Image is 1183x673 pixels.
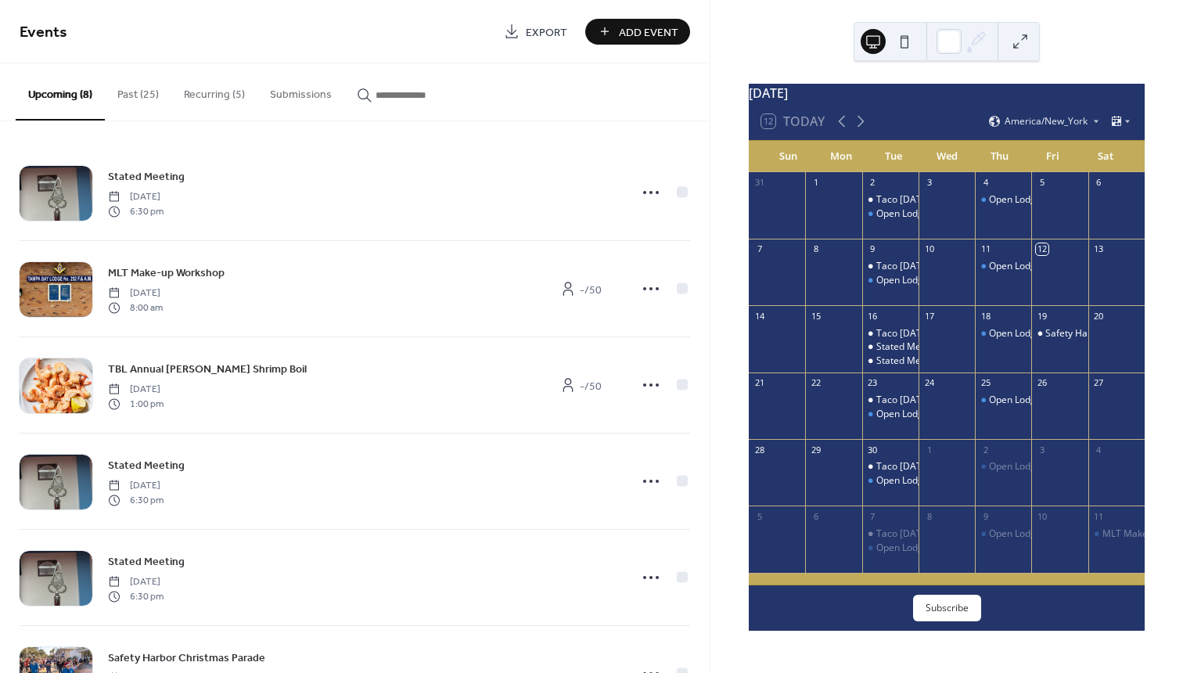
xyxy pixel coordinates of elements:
div: 7 [753,243,765,255]
div: Safety Harbor 3rd [DATE] [1045,327,1156,340]
div: Sun [761,141,814,172]
div: Open Lodge/ Catechism Practice [876,274,1018,287]
div: 2 [980,444,991,455]
span: Events [20,17,67,48]
a: Stated Meeting [108,552,185,570]
span: Stated Meeting [108,554,185,570]
span: [DATE] [108,190,164,204]
div: Taco Tuesday [862,527,919,541]
div: [DATE] [749,84,1145,103]
button: Submissions [257,63,344,119]
div: 8 [810,243,822,255]
div: Taco Tuesday [862,394,919,407]
div: Open Lodge/ Catechism Practice [975,527,1031,541]
span: Safety Harbor Christmas Parade [108,650,265,667]
div: Open Lodge/ Catechism Practice [989,260,1131,273]
span: Add Event [619,24,678,41]
div: Stated Meeting [862,354,919,368]
div: 5 [1036,177,1048,189]
span: America/New_York [1005,117,1088,126]
div: Tue [868,141,921,172]
div: 7 [867,510,879,522]
div: 6 [1093,177,1105,189]
span: Export [526,24,567,41]
div: 13 [1093,243,1105,255]
div: 23 [867,377,879,389]
div: Open Lodge/ Catechism Practice [989,327,1131,340]
div: Open Lodge/ Catechism Practice [876,207,1018,221]
div: Stated Meeting [876,340,943,354]
div: 27 [1093,377,1105,389]
span: / 50 [580,282,602,298]
div: Open Lodge/ Catechism Practice [862,474,919,488]
span: 8:00 am [108,301,163,315]
a: Safety Harbor Christmas Parade [108,649,265,667]
div: Open Lodge/ Catechism Practice [876,542,1018,555]
a: -/50 [541,276,620,302]
div: Taco [DATE] [876,394,930,407]
div: 9 [867,243,879,255]
div: Open Lodge/ Catechism Practice [989,460,1131,473]
div: 8 [923,510,935,522]
div: 16 [867,310,879,322]
div: 20 [1093,310,1105,322]
div: 9 [980,510,991,522]
span: [DATE] [108,286,163,301]
div: Open Lodge/ Catechism Practice [975,193,1031,207]
span: Stated Meeting [108,458,185,474]
b: - [580,279,584,301]
div: Taco [DATE] [876,527,930,541]
button: Add Event [585,19,690,45]
button: Past (25) [105,63,171,119]
span: [DATE] [108,575,164,589]
a: MLT Make-up Workshop [108,264,225,282]
div: 1 [923,444,935,455]
div: 25 [980,377,991,389]
div: Taco Tuesday [862,260,919,273]
div: Open Lodge/ Catechism Practice [989,527,1131,541]
div: Open Lodge/ Catechism Practice [975,327,1031,340]
button: Recurring (5) [171,63,257,119]
a: Stated Meeting [108,167,185,185]
div: Taco Tuesday [862,460,919,473]
b: - [580,376,584,397]
div: Open Lodge/ Catechism Practice [862,207,919,221]
div: 19 [1036,310,1048,322]
div: Open Lodge/ Catechism Practice [862,408,919,421]
div: Open Lodge/ Catechism Practice [975,394,1031,407]
a: TBL Annual [PERSON_NAME] Shrimp Boil [108,360,307,378]
div: 4 [1093,444,1105,455]
div: 18 [980,310,991,322]
div: 15 [810,310,822,322]
div: Taco [DATE] [876,327,930,340]
div: 11 [980,243,991,255]
div: Open Lodge/ Catechism Practice [862,274,919,287]
div: Open Lodge/ Catechism Practice [876,474,1018,488]
span: 6:30 pm [108,589,164,603]
span: [DATE] [108,383,164,397]
span: 1:00 pm [108,397,164,411]
div: 2 [867,177,879,189]
span: 6:30 pm [108,493,164,507]
div: Open Lodge/ Catechism Practice [975,460,1031,473]
a: Export [492,19,579,45]
div: 31 [753,177,765,189]
div: 10 [1036,510,1048,522]
div: Taco [DATE] [876,260,930,273]
div: Open Lodge/ Catechism Practice [862,542,919,555]
div: Safety Harbor 3rd Friday [1031,327,1088,340]
div: 3 [1036,444,1048,455]
div: 30 [867,444,879,455]
div: Sat [1079,141,1132,172]
div: 6 [810,510,822,522]
div: Stated Meeting [876,354,943,368]
div: 24 [923,377,935,389]
div: Open Lodge/ Catechism Practice [975,260,1031,273]
div: Taco [DATE] [876,460,930,473]
span: [DATE] [108,479,164,493]
div: 1 [810,177,822,189]
div: Taco Tuesday [862,193,919,207]
div: 22 [810,377,822,389]
div: Mon [814,141,868,172]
